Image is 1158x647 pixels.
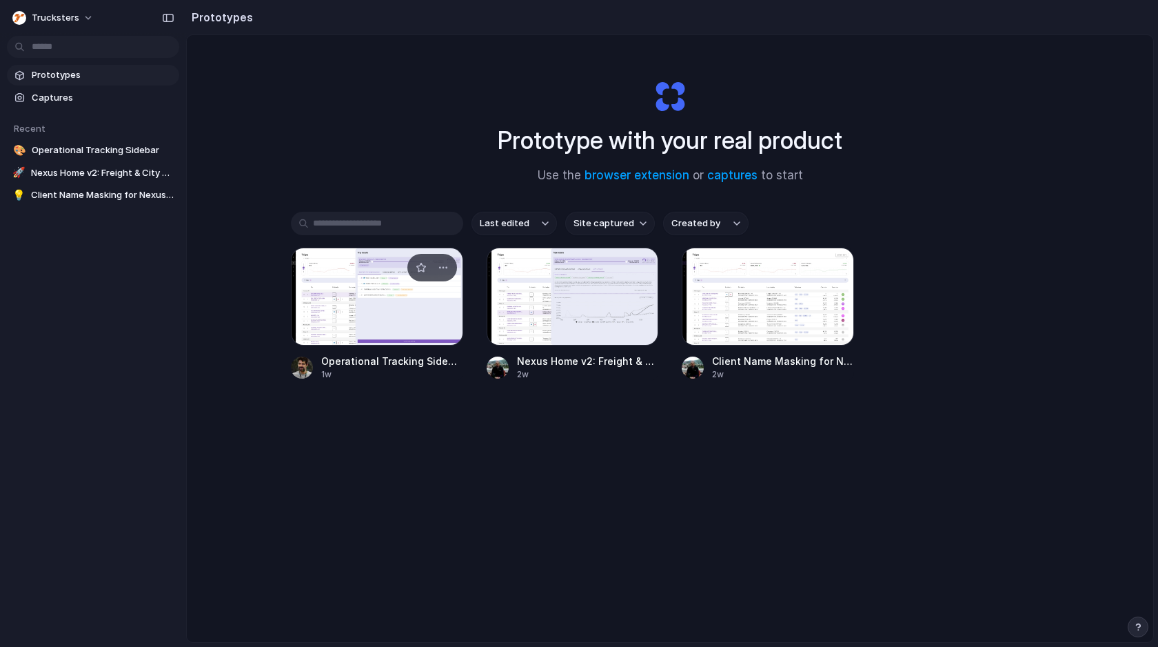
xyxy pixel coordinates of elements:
[682,248,854,381] a: Client Name Masking for Nexus HomeClient Name Masking for Nexus Home2w
[32,143,174,157] span: Operational Tracking Sidebar
[12,143,26,157] div: 🎨
[573,217,634,230] span: Site captured
[32,91,174,105] span: Captures
[712,354,854,368] span: Client Name Masking for Nexus Home
[7,185,179,206] a: 💡Client Name Masking for Nexus Home
[186,9,253,26] h2: Prototypes
[7,7,101,29] button: Trucksters
[517,368,659,381] div: 2w
[7,163,179,183] a: 🚀Nexus Home v2: Freight & City Updates
[7,65,179,86] a: Prototypes
[31,166,174,180] span: Nexus Home v2: Freight & City Updates
[517,354,659,368] span: Nexus Home v2: Freight & City Updates
[12,188,26,202] div: 💡
[538,167,803,185] span: Use the or to start
[321,354,463,368] span: Operational Tracking Sidebar
[707,168,758,182] a: captures
[663,212,749,235] button: Created by
[14,123,45,134] span: Recent
[32,68,174,82] span: Prototypes
[498,122,842,159] h1: Prototype with your real product
[471,212,557,235] button: Last edited
[565,212,655,235] button: Site captured
[31,188,174,202] span: Client Name Masking for Nexus Home
[671,217,720,230] span: Created by
[7,140,179,161] a: 🎨Operational Tracking Sidebar
[585,168,689,182] a: browser extension
[487,248,659,381] a: Nexus Home v2: Freight & City UpdatesNexus Home v2: Freight & City Updates2w
[32,11,79,25] span: Trucksters
[712,368,854,381] div: 2w
[7,88,179,108] a: Captures
[321,368,463,381] div: 1w
[12,166,26,180] div: 🚀
[480,217,529,230] span: Last edited
[291,248,463,381] a: Operational Tracking SidebarOperational Tracking Sidebar1w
